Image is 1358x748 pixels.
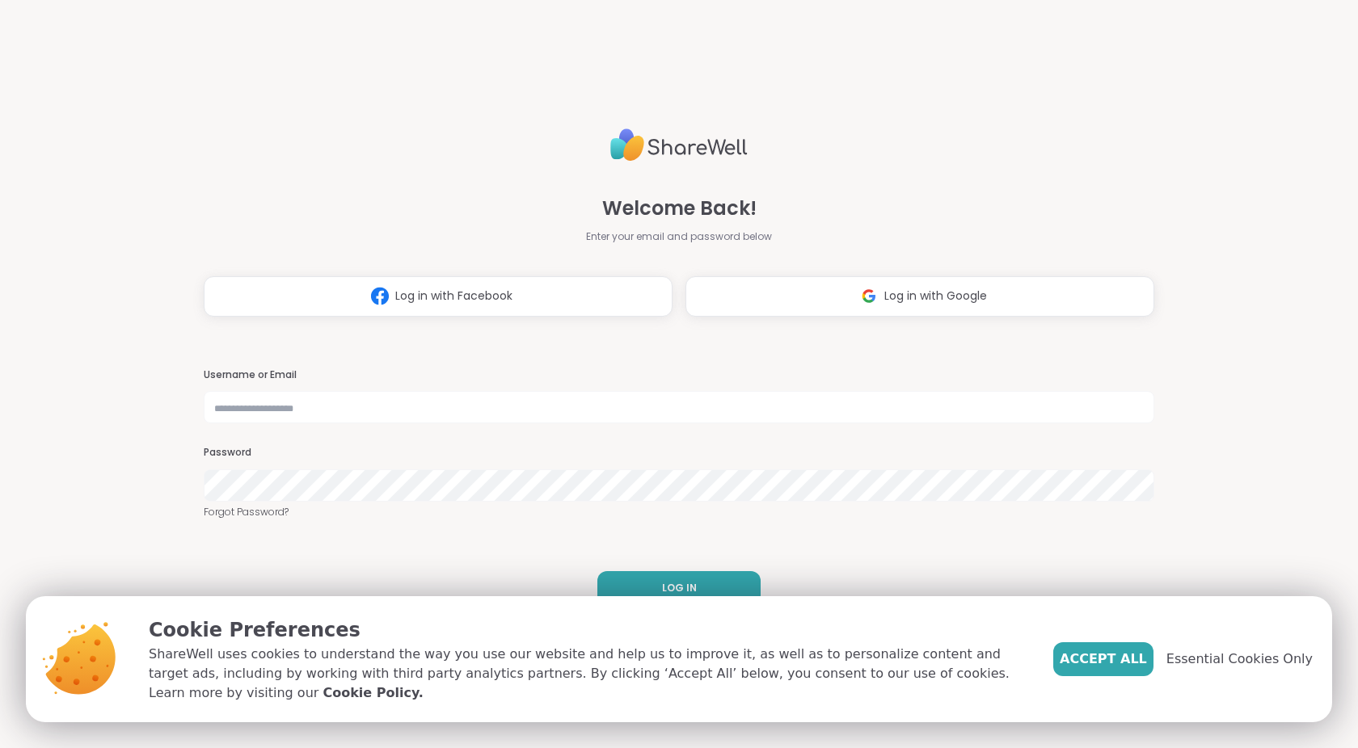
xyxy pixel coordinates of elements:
a: Cookie Policy. [323,683,423,703]
img: ShareWell Logomark [365,281,395,311]
button: Log in with Facebook [204,276,673,317]
img: ShareWell Logomark [854,281,884,311]
span: Log in with Google [884,288,987,305]
span: Essential Cookies Only [1166,649,1313,669]
button: Accept All [1053,642,1153,676]
span: Welcome Back! [602,194,757,223]
span: Log in with Facebook [395,288,512,305]
button: LOG IN [597,571,761,605]
p: Cookie Preferences [149,616,1027,645]
button: Log in with Google [685,276,1154,317]
h3: Username or Email [204,368,1154,382]
img: ShareWell Logo [610,122,748,168]
span: Accept All [1060,649,1147,669]
p: ShareWell uses cookies to understand the way you use our website and help us to improve it, as we... [149,645,1027,703]
h3: Password [204,446,1154,460]
span: LOG IN [662,581,697,595]
span: Enter your email and password below [586,229,772,244]
a: Forgot Password? [204,505,1154,519]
